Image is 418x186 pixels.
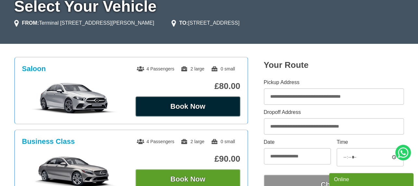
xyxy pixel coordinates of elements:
p: £80.00 [135,81,240,91]
span: 4 Passengers [137,139,174,144]
li: Terminal [STREET_ADDRESS][PERSON_NAME] [14,19,154,27]
span: 2 large [181,66,204,71]
span: 0 small [211,66,235,71]
li: [STREET_ADDRESS] [171,19,240,27]
iframe: chat widget [329,172,415,186]
p: £90.00 [135,154,240,164]
span: 2 large [181,139,204,144]
strong: TO: [179,20,188,26]
label: Time [336,140,404,145]
img: Saloon [25,82,123,115]
h3: Saloon [22,65,46,73]
label: Date [264,140,331,145]
label: Pickup Address [264,80,404,85]
span: 0 small [211,139,235,144]
strong: FROM: [22,20,39,26]
h3: Business Class [22,137,75,146]
button: Book Now [135,96,240,117]
label: Dropoff Address [264,110,404,115]
h2: Your Route [264,60,404,70]
span: 4 Passengers [137,66,174,71]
